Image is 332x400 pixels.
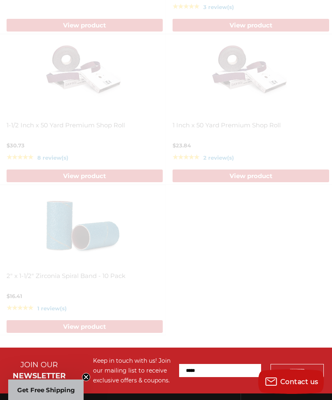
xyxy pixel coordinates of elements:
span: Contact us [280,378,318,386]
button: Contact us [258,369,324,394]
div: Keep in touch with us! Join our mailing list to receive exclusive offers & coupons. [93,356,171,385]
button: Close teaser [82,373,90,381]
div: Get Free ShippingClose teaser [8,380,84,400]
span: NEWSLETTER [13,371,66,380]
span: Get Free Shipping [17,386,75,394]
span: JOIN OUR [20,360,58,369]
